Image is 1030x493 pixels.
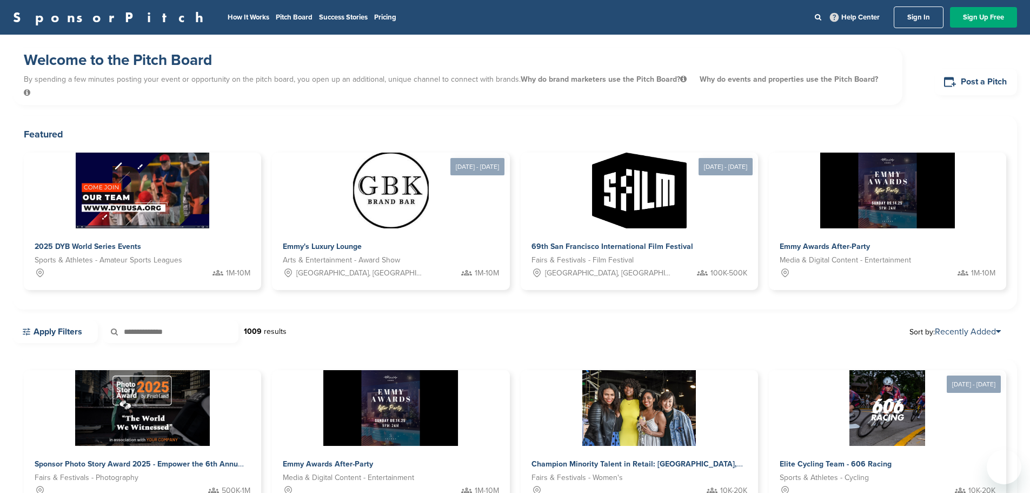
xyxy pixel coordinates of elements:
div: [DATE] - [DATE] [699,158,753,175]
span: Champion Minority Talent in Retail: [GEOGRAPHIC_DATA], [GEOGRAPHIC_DATA] & [GEOGRAPHIC_DATA] 2025 [531,459,923,469]
span: Why do brand marketers use the Pitch Board? [521,75,689,84]
a: [DATE] - [DATE] Sponsorpitch & 69th San Francisco International Film Festival Fairs & Festivals -... [521,135,758,290]
a: Recently Added [935,326,1001,337]
img: Sponsorpitch & [820,153,955,228]
img: Sponsorpitch & [849,370,925,446]
img: Sponsorpitch & [323,370,458,446]
span: results [264,327,287,336]
a: Help Center [828,11,882,24]
strong: 1009 [244,327,262,336]
p: By spending a few minutes posting your event or opportunity on the pitch board, you open up an ad... [24,70,892,102]
a: [DATE] - [DATE] Sponsorpitch & Emmy's Luxury Lounge Arts & Entertainment - Award Show [GEOGRAPHIC... [272,135,509,290]
span: Fairs & Festivals - Film Festival [531,254,634,266]
a: Apply Filters [13,320,98,343]
span: Sports & Athletes - Cycling [780,472,869,484]
span: 1M-10M [971,267,995,279]
span: Sponsor Photo Story Award 2025 - Empower the 6th Annual Global Storytelling Competition [35,459,357,469]
img: Sponsorpitch & [353,153,429,228]
span: Media & Digital Content - Entertainment [780,254,911,266]
span: Elite Cycling Team - 606 Racing [780,459,892,469]
span: Fairs & Festivals - Women's [531,472,623,484]
span: 69th San Francisco International Film Festival [531,242,693,251]
a: Sign Up Free [950,7,1017,28]
img: Sponsorpitch & [592,153,687,228]
span: Emmy Awards After-Party [283,459,373,469]
span: [GEOGRAPHIC_DATA], [GEOGRAPHIC_DATA] [296,267,423,279]
h1: Welcome to the Pitch Board [24,50,892,70]
a: Success Stories [319,13,368,22]
span: Emmy's Luxury Lounge [283,242,362,251]
a: Pricing [374,13,396,22]
a: How It Works [228,13,269,22]
img: Sponsorpitch & [76,153,209,228]
a: SponsorPitch [13,10,210,24]
img: Sponsorpitch & [75,370,210,446]
span: Arts & Entertainment - Award Show [283,254,400,266]
span: 100K-500K [710,267,747,279]
span: Emmy Awards After-Party [780,242,870,251]
h2: Featured [24,127,1006,142]
div: [DATE] - [DATE] [450,158,504,175]
a: Pitch Board [276,13,313,22]
div: [DATE] - [DATE] [947,376,1001,393]
a: Sponsorpitch & 2025 DYB World Series Events Sports & Athletes - Amateur Sports Leagues 1M-10M [24,153,261,290]
span: Sports & Athletes - Amateur Sports Leagues [35,254,182,266]
span: 1M-10M [475,267,499,279]
span: 1M-10M [226,267,250,279]
a: Sign In [894,6,943,28]
img: Sponsorpitch & [582,370,696,446]
a: Post a Pitch [935,69,1017,95]
span: Media & Digital Content - Entertainment [283,472,414,484]
span: 2025 DYB World Series Events [35,242,141,251]
span: [GEOGRAPHIC_DATA], [GEOGRAPHIC_DATA] [545,267,672,279]
span: Fairs & Festivals - Photography [35,472,138,484]
span: Sort by: [909,327,1001,336]
iframe: Button to launch messaging window [987,450,1021,484]
a: Sponsorpitch & Emmy Awards After-Party Media & Digital Content - Entertainment 1M-10M [769,153,1006,290]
